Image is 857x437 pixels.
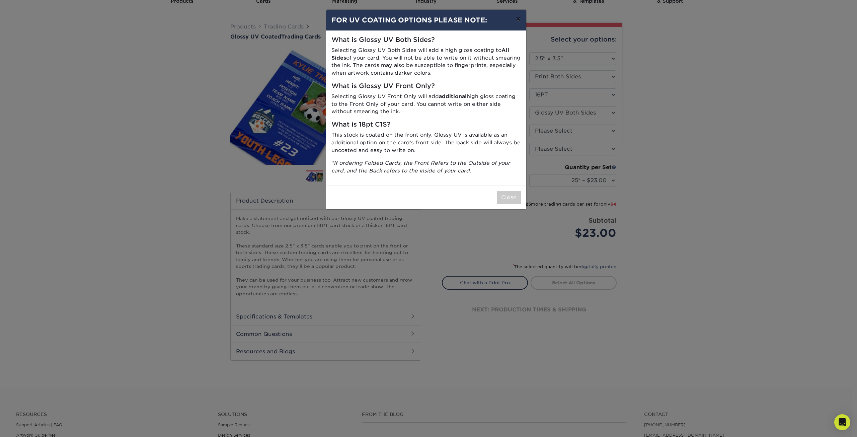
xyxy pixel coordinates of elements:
p: Selecting Glossy UV Both Sides will add a high gloss coating to of your card. You will not be abl... [331,47,521,77]
button: × [511,10,526,28]
p: This stock is coated on the front only. Glossy UV is available as an additional option on the car... [331,131,521,154]
h5: What is Glossy UV Both Sides? [331,36,521,44]
i: *If ordering Folded Cards, the Front Refers to the Outside of your card, and the Back refers to t... [331,160,510,174]
strong: additional [439,93,467,99]
h5: What is 18pt C1S? [331,121,521,129]
div: Open Intercom Messenger [834,414,850,430]
h5: What is Glossy UV Front Only? [331,82,521,90]
button: Close [497,191,521,204]
h4: FOR UV COATING OPTIONS PLEASE NOTE: [331,15,521,25]
strong: All Sides [331,47,509,61]
p: Selecting Glossy UV Front Only will add high gloss coating to the Front Only of your card. You ca... [331,93,521,116]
